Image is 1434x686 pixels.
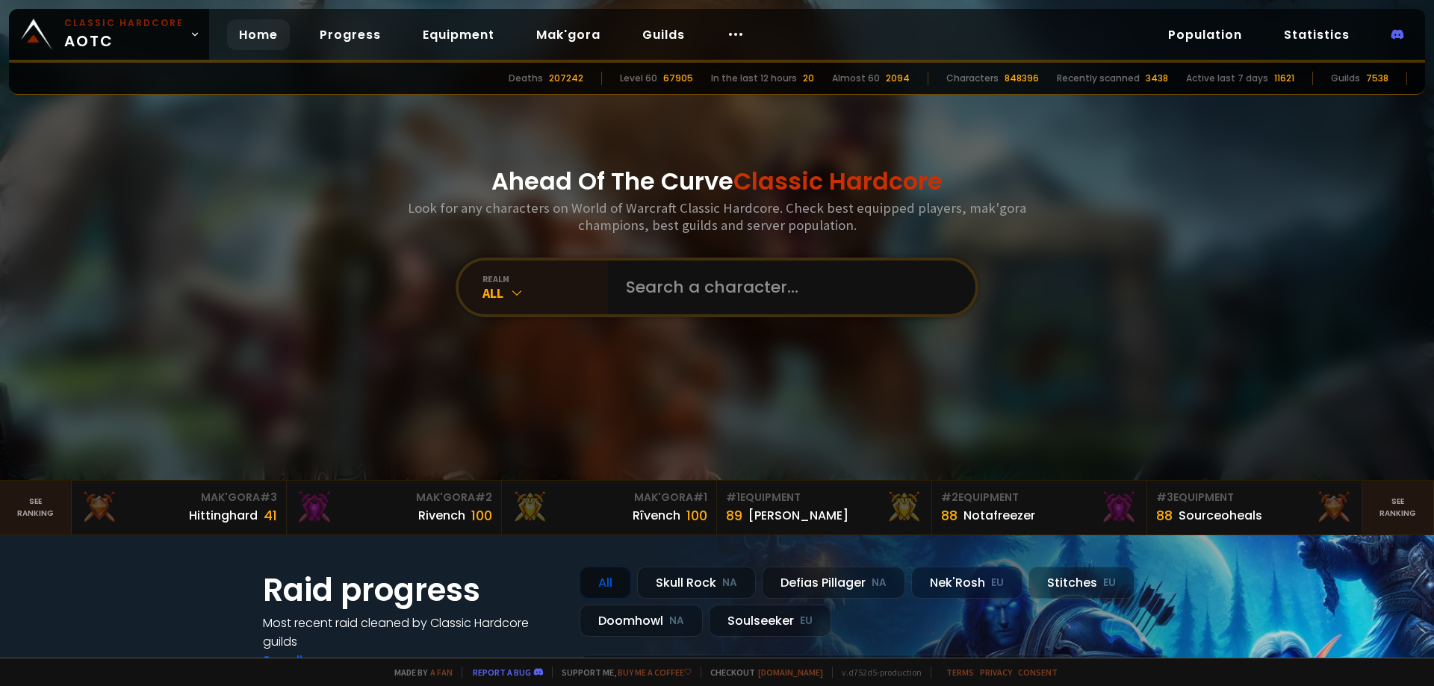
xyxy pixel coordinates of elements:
a: [DOMAIN_NAME] [758,667,823,678]
div: Equipment [941,490,1137,505]
a: Buy me a coffee [618,667,692,678]
small: NA [669,614,684,629]
div: Equipment [1156,490,1353,505]
div: 207242 [549,72,583,85]
div: 848396 [1005,72,1039,85]
span: v. d752d5 - production [832,667,922,678]
div: Deaths [509,72,543,85]
span: Made by [385,667,453,678]
small: Classic Hardcore [64,16,184,30]
div: Defias Pillager [762,567,905,599]
div: 7538 [1366,72,1388,85]
span: Classic Hardcore [733,164,943,198]
span: # 3 [260,490,277,505]
div: 88 [1156,505,1173,526]
small: NA [722,576,737,590]
div: Characters [946,72,999,85]
div: Notafreezer [963,506,1035,525]
a: Guilds [630,19,697,50]
a: Terms [946,667,974,678]
div: 41 [264,505,277,526]
h3: Look for any characters on World of Warcraft Classic Hardcore. Check best equipped players, mak'g... [402,199,1032,234]
span: Checkout [701,667,823,678]
h1: Raid progress [263,567,562,614]
div: All [482,284,608,302]
div: Rîvench [633,506,680,525]
div: 67905 [663,72,693,85]
a: Mak'gora [524,19,612,50]
div: Soulseeker [709,605,831,637]
div: Hittinghard [189,506,258,525]
div: realm [482,273,608,284]
div: Level 60 [620,72,657,85]
div: Recently scanned [1057,72,1140,85]
div: Guilds [1331,72,1360,85]
div: Sourceoheals [1179,506,1262,525]
a: Population [1156,19,1254,50]
div: Almost 60 [832,72,880,85]
a: Mak'Gora#1Rîvench100 [502,481,717,534]
span: # 2 [941,490,958,505]
a: Consent [1018,667,1058,678]
div: All [580,567,631,599]
div: 100 [686,505,707,526]
div: Nek'Rosh [911,567,1022,599]
div: Mak'Gora [81,490,277,505]
a: Classic HardcoreAOTC [9,9,209,60]
div: Mak'Gora [296,490,492,505]
a: Progress [308,19,393,50]
a: Equipment [411,19,506,50]
div: Stitches [1028,567,1135,599]
div: 88 [941,505,957,526]
a: Statistics [1272,19,1362,50]
div: Rivench [418,506,465,525]
span: # 2 [475,490,492,505]
div: Equipment [726,490,922,505]
div: 2094 [886,72,910,85]
a: Privacy [980,667,1012,678]
div: Skull Rock [637,567,756,599]
small: NA [872,576,887,590]
div: Mak'Gora [511,490,707,505]
a: #1Equipment89[PERSON_NAME] [717,481,932,534]
div: 11621 [1274,72,1294,85]
a: #2Equipment88Notafreezer [932,481,1147,534]
div: Active last 7 days [1186,72,1268,85]
div: 100 [471,505,492,526]
div: 89 [726,505,742,526]
small: EU [1103,576,1116,590]
small: EU [991,576,1004,590]
a: Mak'Gora#2Rivench100 [287,481,502,534]
div: [PERSON_NAME] [748,506,848,525]
span: # 3 [1156,490,1173,505]
h4: Most recent raid cleaned by Classic Hardcore guilds [263,614,562,651]
div: 20 [803,72,814,85]
span: Support me, [552,667,692,678]
a: See all progress [263,652,360,669]
div: Doomhowl [580,605,703,637]
input: Search a character... [617,261,957,314]
h1: Ahead Of The Curve [491,163,943,199]
a: Mak'Gora#3Hittinghard41 [72,481,287,534]
div: In the last 12 hours [711,72,797,85]
small: EU [800,614,813,629]
div: 3438 [1146,72,1168,85]
span: # 1 [693,490,707,505]
a: a fan [430,667,453,678]
a: Home [227,19,290,50]
a: Seeranking [1362,481,1434,534]
span: AOTC [64,16,184,52]
span: # 1 [726,490,740,505]
a: #3Equipment88Sourceoheals [1147,481,1362,534]
a: Report a bug [473,667,531,678]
